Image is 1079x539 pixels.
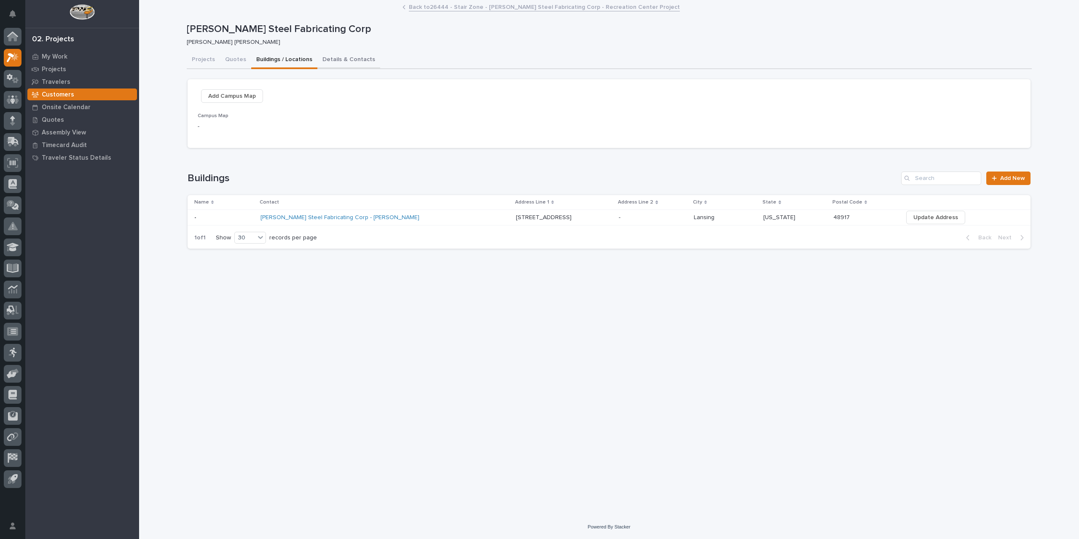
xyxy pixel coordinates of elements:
button: Add Campus Map [201,89,263,103]
a: My Work [25,50,139,63]
p: [US_STATE] [763,212,797,221]
span: Back [973,234,991,241]
h1: Buildings [188,172,898,185]
input: Search [901,172,981,185]
p: 48917 [833,212,851,221]
div: Notifications [11,10,21,24]
p: Name [194,198,209,207]
p: Lansing [694,212,716,221]
button: Projects [187,51,220,69]
p: My Work [42,53,67,61]
a: Travelers [25,75,139,88]
p: - [619,212,622,221]
a: Assembly View [25,126,139,139]
img: Workspace Logo [70,4,94,20]
p: Quotes [42,116,64,124]
button: Quotes [220,51,251,69]
p: 1 of 1 [188,228,212,248]
a: Onsite Calendar [25,101,139,113]
button: Details & Contacts [317,51,380,69]
p: City [693,198,702,207]
span: Add New [1000,175,1025,181]
span: Next [998,234,1017,241]
p: Address Line 1 [515,198,549,207]
p: Traveler Status Details [42,154,111,162]
p: Customers [42,91,74,99]
p: Timecard Audit [42,142,87,149]
p: Postal Code [832,198,862,207]
p: Show [216,234,231,241]
p: - [198,122,465,131]
p: Onsite Calendar [42,104,91,111]
button: Back [959,234,995,241]
p: Assembly View [42,129,86,137]
p: State [762,198,776,207]
a: Add New [986,172,1031,185]
a: Powered By Stacker [588,524,630,529]
p: [PERSON_NAME] [PERSON_NAME] [187,39,1025,46]
p: - [194,212,198,221]
span: Add Campus Map [208,91,256,101]
p: Projects [42,66,66,73]
p: Address Line 2 [618,198,653,207]
button: Update Address [906,211,965,224]
p: records per page [269,234,317,241]
a: Quotes [25,113,139,126]
a: Traveler Status Details [25,151,139,164]
a: Projects [25,63,139,75]
button: Notifications [4,5,21,23]
div: 02. Projects [32,35,74,44]
div: 30 [235,233,255,242]
p: [STREET_ADDRESS] [516,212,573,221]
a: Customers [25,88,139,101]
p: Travelers [42,78,70,86]
a: [PERSON_NAME] Steel Fabricating Corp - [PERSON_NAME] [260,214,419,221]
p: Contact [260,198,279,207]
button: Buildings / Locations [251,51,317,69]
button: Next [995,234,1031,241]
tr: -- [PERSON_NAME] Steel Fabricating Corp - [PERSON_NAME] [STREET_ADDRESS][STREET_ADDRESS] -- Lansi... [188,210,1031,225]
a: Back to26444 - Stair Zone - [PERSON_NAME] Steel Fabricating Corp - Recreation Center Project [409,2,680,11]
p: [PERSON_NAME] Steel Fabricating Corp [187,23,1028,35]
span: Update Address [913,212,958,223]
span: Campus Map [198,113,228,118]
a: Timecard Audit [25,139,139,151]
